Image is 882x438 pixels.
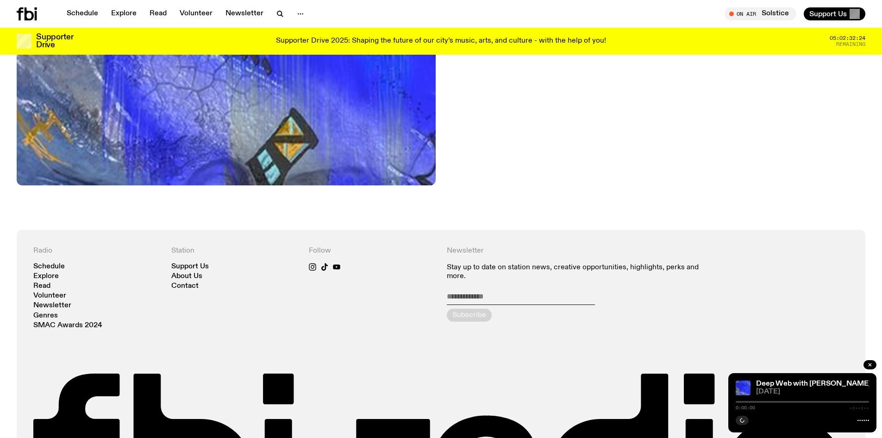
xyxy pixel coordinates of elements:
[809,10,847,18] span: Support Us
[836,42,865,47] span: Remaining
[33,247,160,255] h4: Radio
[36,33,73,49] h3: Supporter Drive
[447,263,711,281] p: Stay up to date on station news, creative opportunities, highlights, perks and more.
[106,7,142,20] a: Explore
[144,7,172,20] a: Read
[33,322,102,329] a: SMAC Awards 2024
[736,381,751,395] img: An abstract artwork, in bright blue with amorphous shapes, illustrated shimmers and small drawn c...
[61,7,104,20] a: Schedule
[33,292,66,299] a: Volunteer
[804,7,865,20] button: Support Us
[171,263,209,270] a: Support Us
[33,312,58,319] a: Genres
[171,283,199,290] a: Contact
[725,7,796,20] button: On AirSolstice
[756,380,871,387] a: Deep Web with [PERSON_NAME]
[33,283,50,290] a: Read
[309,247,436,255] h4: Follow
[171,273,202,280] a: About Us
[174,7,218,20] a: Volunteer
[33,263,65,270] a: Schedule
[171,247,298,255] h4: Station
[220,7,269,20] a: Newsletter
[276,37,606,45] p: Supporter Drive 2025: Shaping the future of our city’s music, arts, and culture - with the help o...
[447,309,492,322] button: Subscribe
[736,406,755,410] span: 0:00:00
[447,247,711,255] h4: Newsletter
[33,273,59,280] a: Explore
[850,406,869,410] span: -:--:--
[33,302,71,309] a: Newsletter
[756,388,869,395] span: [DATE]
[830,36,865,41] span: 05:02:32:24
